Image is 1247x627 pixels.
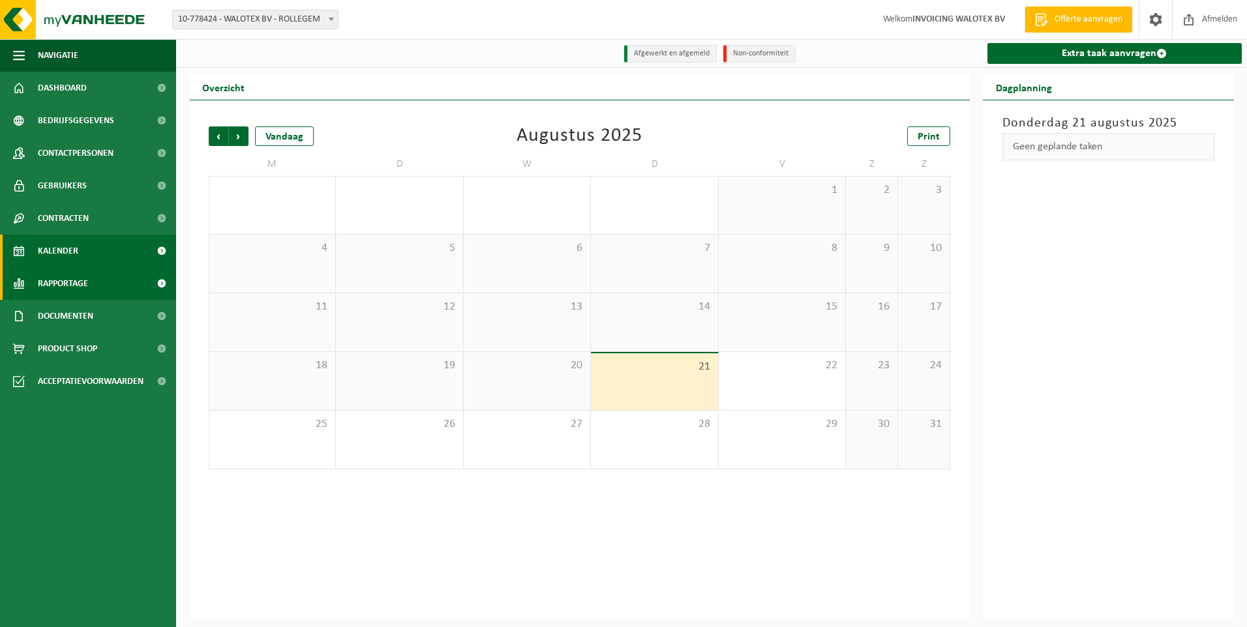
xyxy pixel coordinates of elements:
[38,332,97,365] span: Product Shop
[905,358,943,373] span: 24
[898,153,950,176] td: Z
[723,45,796,63] li: Non-conformiteit
[38,137,113,169] span: Contactpersonen
[591,153,718,176] td: D
[725,358,839,373] span: 22
[470,417,584,431] span: 27
[597,360,711,374] span: 21
[918,132,940,142] span: Print
[216,358,329,373] span: 18
[905,183,943,197] span: 3
[209,153,336,176] td: M
[209,126,228,146] span: Vorige
[725,300,839,314] span: 15
[517,126,642,146] div: Augustus 2025
[342,417,456,431] span: 26
[905,241,943,255] span: 10
[216,417,329,431] span: 25
[597,300,711,314] span: 14
[912,14,1005,24] strong: INVOICING WALOTEX BV
[38,267,88,300] span: Rapportage
[852,300,891,314] span: 16
[1025,7,1132,33] a: Offerte aanvragen
[229,126,248,146] span: Volgende
[905,417,943,431] span: 31
[216,241,329,255] span: 4
[597,241,711,255] span: 7
[1002,113,1215,133] h3: Donderdag 21 augustus 2025
[336,153,463,176] td: D
[470,358,584,373] span: 20
[907,126,950,146] a: Print
[342,241,456,255] span: 5
[1002,133,1215,160] div: Geen geplande taken
[725,417,839,431] span: 29
[852,183,891,197] span: 2
[38,300,93,332] span: Documenten
[846,153,898,176] td: Z
[342,358,456,373] span: 19
[1051,13,1126,26] span: Offerte aanvragen
[719,153,846,176] td: V
[38,39,78,72] span: Navigatie
[255,126,314,146] div: Vandaag
[38,104,114,137] span: Bedrijfsgegevens
[173,10,338,29] span: 10-778424 - WALOTEX BV - ROLLEGEM
[852,241,891,255] span: 9
[624,45,717,63] li: Afgewerkt en afgemeld
[725,241,839,255] span: 8
[983,74,1065,100] h2: Dagplanning
[470,241,584,255] span: 6
[597,417,711,431] span: 28
[464,153,591,176] td: W
[172,10,338,29] span: 10-778424 - WALOTEX BV - ROLLEGEM
[38,72,87,104] span: Dashboard
[189,74,258,100] h2: Overzicht
[216,300,329,314] span: 11
[342,300,456,314] span: 12
[38,202,89,235] span: Contracten
[470,300,584,314] span: 13
[38,365,143,398] span: Acceptatievoorwaarden
[987,43,1242,64] a: Extra taak aanvragen
[38,169,87,202] span: Gebruikers
[38,235,78,267] span: Kalender
[852,358,891,373] span: 23
[905,300,943,314] span: 17
[852,417,891,431] span: 30
[725,183,839,197] span: 1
